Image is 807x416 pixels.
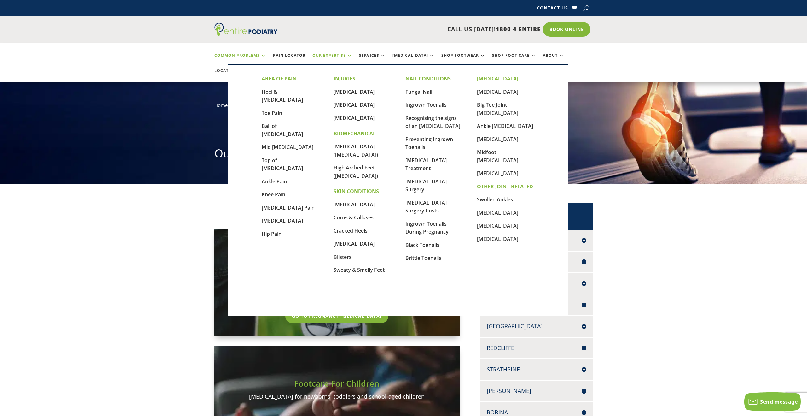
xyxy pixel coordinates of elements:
[214,23,277,36] img: logo (1)
[334,143,378,158] a: [MEDICAL_DATA] ([MEDICAL_DATA])
[477,183,533,190] strong: OTHER JOINT-RELATED
[262,110,282,116] a: Toe Pain
[537,6,568,13] a: Contact Us
[405,254,441,261] a: Brittle Toenails
[405,115,460,130] a: Recognising the signs of an [MEDICAL_DATA]
[334,75,355,82] strong: INJURIES
[405,199,447,214] a: [MEDICAL_DATA] Surgery Costs
[334,266,385,273] a: Sweaty & Smelly Feet
[405,178,447,193] a: [MEDICAL_DATA] Surgery
[477,136,518,143] a: [MEDICAL_DATA]
[214,31,277,37] a: Entire Podiatry
[405,101,447,108] a: Ingrown Toenails
[334,253,351,260] a: Blisters
[487,387,586,395] h4: [PERSON_NAME]
[334,188,379,195] strong: SKIN CONDITIONS
[405,241,439,248] a: Black Toenails
[477,101,518,116] a: Big Toe Joint [MEDICAL_DATA]
[405,75,451,82] strong: NAIL CONDITIONS
[334,88,375,95] a: [MEDICAL_DATA]
[246,378,428,392] h3: Footcare For Children
[334,164,378,179] a: High Arched Feet ([MEDICAL_DATA])
[214,146,593,164] h1: Our Expertise
[392,53,434,67] a: [MEDICAL_DATA]
[334,201,375,208] a: [MEDICAL_DATA]
[477,122,533,129] a: Ankle [MEDICAL_DATA]
[543,53,564,67] a: About
[63,37,68,42] img: tab_keywords_by_traffic_grey.svg
[285,309,388,323] a: Go To Pregnancy [MEDICAL_DATA]
[262,178,287,185] a: Ankle Pain
[262,191,285,198] a: Knee Pain
[334,101,375,108] a: [MEDICAL_DATA]
[334,115,375,122] a: [MEDICAL_DATA]
[492,53,536,67] a: Shop Foot Care
[405,220,449,235] a: Ingrown Toenails During Pregnancy
[10,10,15,15] img: logo_orange.svg
[17,37,22,42] img: tab_domain_overview_orange.svg
[334,130,376,137] strong: BIOMECHANICAL
[262,122,303,138] a: Ball of [MEDICAL_DATA]
[334,214,374,221] a: Corns & Calluses
[405,157,447,172] a: [MEDICAL_DATA] Treatment
[246,393,428,401] p: [MEDICAL_DATA] for newborns, toddlers and school-aged children
[487,365,586,373] h4: Strathpine
[477,75,518,82] strong: [MEDICAL_DATA]
[760,398,798,405] span: Send message
[441,53,485,67] a: Shop Footwear
[543,22,590,37] a: Book Online
[487,322,586,330] h4: [GEOGRAPHIC_DATA]
[262,217,303,224] a: [MEDICAL_DATA]
[262,230,282,237] a: Hip Pain
[262,88,303,104] a: Heel & [MEDICAL_DATA]
[477,149,518,164] a: Midfoot [MEDICAL_DATA]
[744,392,801,411] button: Send message
[496,25,541,33] span: 1800 4 ENTIRE
[405,136,453,151] a: Preventing Ingrown Toenails
[214,101,593,114] nav: breadcrumb
[273,53,305,67] a: Pain Locator
[302,25,541,33] p: CALL US [DATE]!
[10,16,15,21] img: website_grey.svg
[262,157,303,172] a: Top of [MEDICAL_DATA]
[262,75,297,82] strong: AREA OF PAIN
[477,222,518,229] a: [MEDICAL_DATA]
[262,204,315,211] a: [MEDICAL_DATA] Pain
[477,196,513,203] a: Swollen Ankles
[16,16,69,21] div: Domain: [DOMAIN_NAME]
[359,53,386,67] a: Services
[214,68,246,82] a: Locations
[477,209,518,216] a: [MEDICAL_DATA]
[214,53,266,67] a: Common Problems
[214,209,460,229] h2: Areas Of Expertise
[487,344,586,352] h4: Redcliffe
[312,53,352,67] a: Our Expertise
[334,240,375,247] a: [MEDICAL_DATA]
[18,10,31,15] div: v 4.0.25
[477,170,518,177] a: [MEDICAL_DATA]
[477,235,518,242] a: [MEDICAL_DATA]
[214,102,228,108] a: Home
[70,37,106,41] div: Keywords by Traffic
[24,37,56,41] div: Domain Overview
[262,144,313,151] a: Mid [MEDICAL_DATA]
[405,88,432,95] a: Fungal Nail
[334,227,368,234] a: Cracked Heels
[477,88,518,95] a: [MEDICAL_DATA]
